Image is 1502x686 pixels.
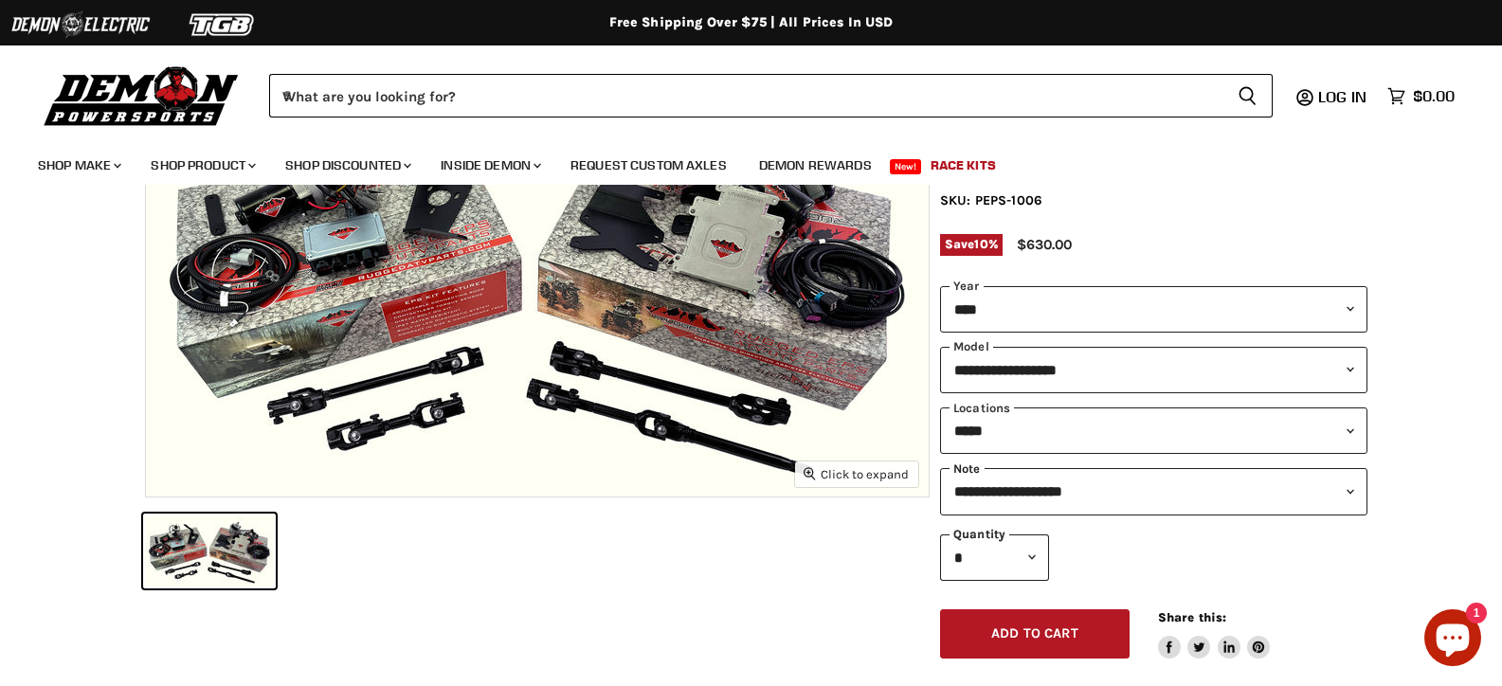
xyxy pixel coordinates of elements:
aside: Share this: [1158,609,1271,659]
button: Click to expand [795,461,918,487]
button: IMAGE thumbnail [143,514,276,588]
a: Request Custom Axles [556,146,741,185]
span: Click to expand [804,467,909,481]
select: keys [940,407,1368,454]
a: Demon Rewards [745,146,886,185]
button: Search [1222,74,1273,117]
select: modal-name [940,347,1368,393]
select: year [940,286,1368,333]
img: IMAGE [146,63,929,496]
a: Shop Discounted [271,146,423,185]
span: Log in [1318,87,1366,106]
inbox-online-store-chat: Shopify online store chat [1419,609,1487,671]
span: Save % [940,234,1003,255]
span: 10 [974,237,987,251]
a: Race Kits [916,146,1010,185]
a: Shop Product [136,146,267,185]
ul: Main menu [24,138,1450,185]
span: Share this: [1158,610,1226,624]
span: $0.00 [1413,87,1455,105]
a: Inside Demon [426,146,552,185]
img: TGB Logo 2 [152,7,294,43]
form: Product [269,74,1273,117]
select: keys [940,468,1368,514]
span: Add to cart [991,625,1078,641]
button: Add to cart [940,609,1130,659]
span: New! [890,159,922,174]
img: Demon Powersports [38,62,245,129]
img: Demon Electric Logo 2 [9,7,152,43]
a: $0.00 [1378,82,1464,110]
a: Shop Make [24,146,133,185]
a: Log in [1310,88,1378,105]
span: $630.00 [1017,236,1072,253]
input: When autocomplete results are available use up and down arrows to review and enter to select [269,74,1222,117]
select: Quantity [940,534,1049,581]
div: SKU: PEPS-1006 [940,190,1368,210]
